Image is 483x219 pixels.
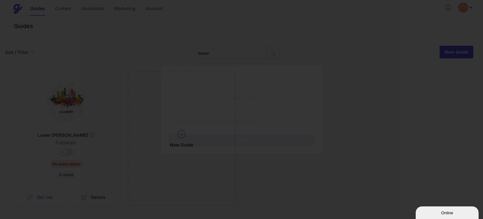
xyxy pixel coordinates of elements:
h3: Guide Link [169,95,314,102]
p: Select a guide and copy the link to send to guests. [169,105,314,111]
button: Copy [296,116,314,128]
iframe: chat widget [416,205,480,219]
button: Close [169,134,314,146]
